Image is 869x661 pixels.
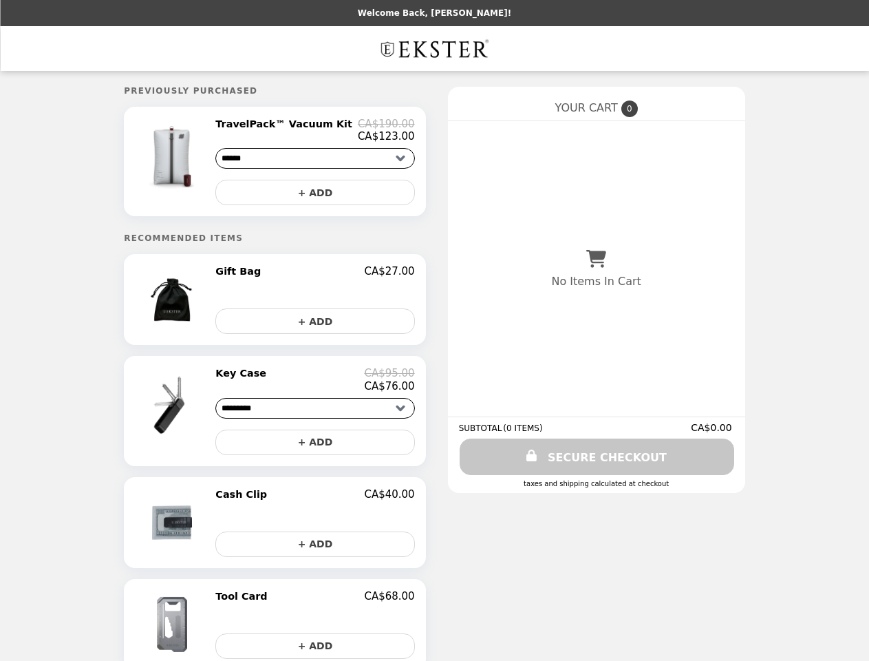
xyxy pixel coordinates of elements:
div: Taxes and Shipping calculated at checkout [459,480,734,487]
button: + ADD [215,430,414,455]
select: Select a product variant [215,148,414,169]
p: CA$68.00 [364,590,414,602]
p: CA$27.00 [364,265,414,277]
img: Gift Bag [138,265,210,334]
p: No Items In Cart [551,275,641,288]
button: + ADD [215,633,414,659]
h2: Gift Bag [215,265,266,277]
h5: Previously Purchased [124,86,425,96]
h2: Cash Clip [215,488,272,501]
img: Cash Clip [138,488,210,557]
span: 0 [621,101,638,117]
span: CA$0.00 [691,422,733,433]
p: CA$76.00 [364,380,414,392]
button: + ADD [215,532,414,557]
img: Brand Logo [377,34,493,63]
p: Welcome Back, [PERSON_NAME]! [358,8,511,18]
img: Tool Card [138,590,210,659]
button: + ADD [215,308,414,334]
p: CA$40.00 [364,488,414,501]
span: SUBTOTAL [459,423,504,433]
h2: TravelPack™ Vacuum Kit [215,118,358,130]
span: ( 0 ITEMS ) [503,423,542,433]
span: YOUR CART [555,101,618,114]
h5: Recommended Items [124,233,425,243]
p: CA$95.00 [364,367,414,379]
img: TravelPack™ Vacuum Kit [133,118,214,195]
img: Key Case [133,367,214,444]
p: CA$123.00 [358,130,415,143]
h2: Tool Card [215,590,272,602]
p: CA$190.00 [358,118,415,130]
select: Select a product variant [215,398,414,419]
button: + ADD [215,180,414,205]
h2: Key Case [215,367,272,379]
